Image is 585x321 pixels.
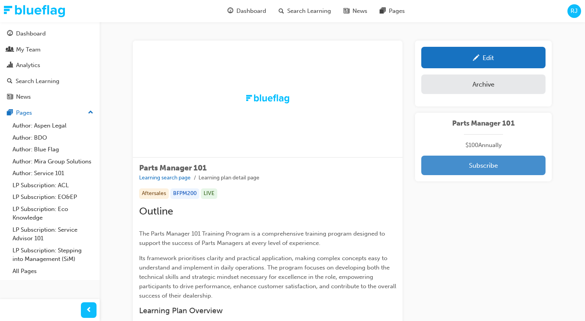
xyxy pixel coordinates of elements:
[9,132,97,144] a: Author: BDO
[287,7,331,16] span: Search Learning
[7,62,13,69] span: chart-icon
[9,224,97,245] a: LP Subscription: Service Advisor 101
[7,30,13,37] span: guage-icon
[227,6,233,16] span: guage-icon
[9,179,97,192] a: LP Subscription: ACL
[16,61,40,70] div: Analytics
[16,108,32,117] div: Pages
[139,255,398,299] span: Its framework prioritises clarity and practical application, making complex concepts easy to unde...
[7,110,13,117] span: pages-icon
[374,3,411,19] a: pages-iconPages
[7,94,13,101] span: news-icon
[9,191,97,203] a: LP Subscription: EO&EP
[9,167,97,179] a: Author: Service 101
[170,188,199,199] div: BFPM200
[9,245,97,265] a: LP Subscription: Stepping into Management (SiM)
[421,119,546,128] span: Parts Manager 101
[139,230,386,247] span: The Parts Manager 101 Training Program is a comprehensive training program designed to support th...
[3,43,97,57] a: My Team
[352,7,367,16] span: News
[246,94,289,103] img: Trak
[9,265,97,277] a: All Pages
[421,47,546,68] a: Edit
[9,144,97,156] a: Author: Blue Flag
[272,3,337,19] a: search-iconSearch Learning
[3,106,97,120] button: Pages
[389,7,405,16] span: Pages
[279,6,284,16] span: search-icon
[483,54,494,62] div: Edit
[473,55,479,62] span: pencil-icon
[7,46,13,53] span: people-icon
[465,141,502,150] span: $ 100 Annually
[3,90,97,104] a: News
[139,205,173,217] span: Outline
[139,188,169,199] div: Aftersales
[139,306,223,315] span: Learning Plan Overview
[3,27,97,41] a: Dashboard
[88,108,93,118] span: up-icon
[16,77,59,86] div: Search Learning
[16,29,46,38] div: Dashboard
[567,4,581,18] button: RJ
[3,58,97,73] a: Analytics
[201,188,217,199] div: LIVE
[337,3,374,19] a: news-iconNews
[236,7,266,16] span: Dashboard
[9,120,97,132] a: Author: Aspen Legal
[16,92,31,101] div: News
[221,3,272,19] a: guage-iconDashboard
[139,163,207,172] span: Parts Manager 101
[421,156,546,175] button: Subscribe
[4,5,65,17] img: Trak
[421,74,546,94] button: Archive
[3,74,97,89] a: Search Learning
[7,78,13,85] span: search-icon
[343,6,349,16] span: news-icon
[16,45,41,54] div: My Team
[571,7,578,16] span: RJ
[86,305,92,315] span: prev-icon
[139,174,191,181] a: Learning search page
[472,80,494,88] div: Archive
[9,203,97,224] a: LP Subscription: Eco Knowledge
[3,25,97,106] button: DashboardMy TeamAnalyticsSearch LearningNews
[199,174,259,183] li: Learning plan detail page
[9,156,97,168] a: Author: Mira Group Solutions
[380,6,386,16] span: pages-icon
